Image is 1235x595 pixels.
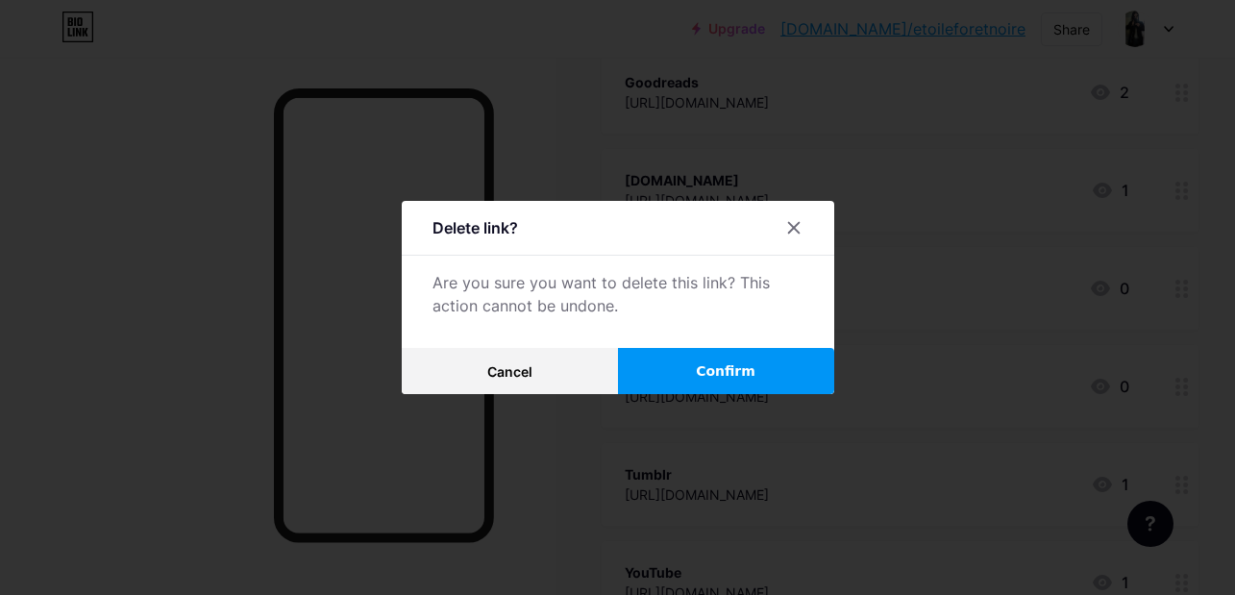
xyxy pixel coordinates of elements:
[696,361,755,382] span: Confirm
[432,216,518,239] div: Delete link?
[402,348,618,394] button: Cancel
[618,348,834,394] button: Confirm
[432,271,803,317] div: Are you sure you want to delete this link? This action cannot be undone.
[487,363,532,380] span: Cancel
